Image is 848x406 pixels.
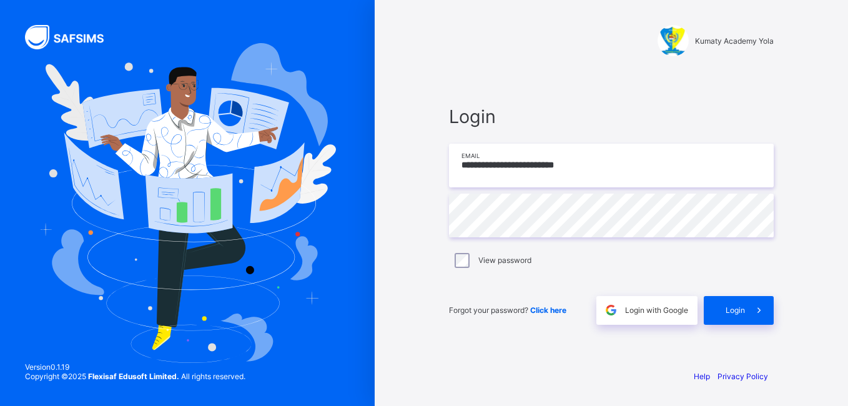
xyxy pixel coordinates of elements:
span: Copyright © 2025 All rights reserved. [25,372,245,381]
span: Kumaty Academy Yola [695,36,774,46]
img: SAFSIMS Logo [25,25,119,49]
img: google.396cfc9801f0270233282035f929180a.svg [604,303,618,317]
span: Login [449,106,774,127]
label: View password [478,255,531,265]
span: Login with Google [625,305,688,315]
span: Forgot your password? [449,305,566,315]
a: Privacy Policy [717,372,768,381]
a: Click here [530,305,566,315]
strong: Flexisaf Edusoft Limited. [88,372,179,381]
span: Version 0.1.19 [25,362,245,372]
span: Login [726,305,745,315]
img: Hero Image [39,43,336,363]
a: Help [694,372,710,381]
